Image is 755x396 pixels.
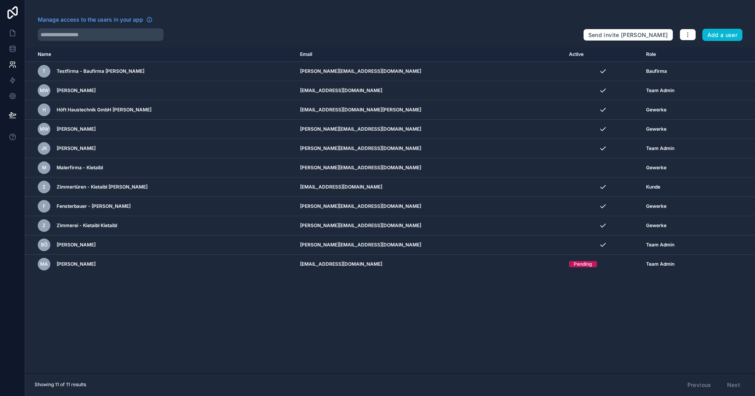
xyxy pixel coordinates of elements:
td: [PERSON_NAME][EMAIL_ADDRESS][DOMAIN_NAME] [295,62,565,81]
td: [PERSON_NAME][EMAIL_ADDRESS][DOMAIN_NAME] [295,235,565,255]
span: Team Admin [646,242,674,248]
td: [PERSON_NAME][EMAIL_ADDRESS][DOMAIN_NAME] [295,216,565,235]
span: JK [41,145,47,152]
td: [PERSON_NAME][EMAIL_ADDRESS][DOMAIN_NAME] [295,197,565,216]
span: F [43,203,46,209]
button: Send invite [PERSON_NAME] [583,29,673,41]
span: [PERSON_NAME] [57,242,96,248]
td: [PERSON_NAME][EMAIL_ADDRESS][DOMAIN_NAME] [295,139,565,158]
th: Role [641,47,719,62]
span: Z [42,222,46,229]
span: Fensterbauer - [PERSON_NAME] [57,203,131,209]
span: BÖ [41,242,48,248]
td: [EMAIL_ADDRESS][DOMAIN_NAME][PERSON_NAME] [295,100,565,120]
span: Kunde [646,184,660,190]
span: [PERSON_NAME] [57,261,96,267]
span: Team Admin [646,87,674,94]
span: Gewerke [646,222,667,229]
span: Showing 11 of 11 results [35,381,86,388]
button: Add a user [702,29,743,41]
span: [PERSON_NAME] [57,87,96,94]
span: Z [42,184,46,190]
div: scrollable content [25,47,755,373]
td: [EMAIL_ADDRESS][DOMAIN_NAME] [295,255,565,274]
span: Testfirma - Baufirma [PERSON_NAME] [57,68,144,74]
div: Pending [574,261,592,267]
span: MA [40,261,48,267]
span: Zimmertüren - Kietaibl [PERSON_NAME] [57,184,147,190]
a: Manage access to the users in your app [38,16,153,24]
span: [PERSON_NAME] [57,126,96,132]
span: Gewerke [646,107,667,113]
span: Gewerke [646,203,667,209]
span: Gewerke [646,126,667,132]
span: Gewerke [646,165,667,171]
td: [EMAIL_ADDRESS][DOMAIN_NAME] [295,178,565,197]
span: Höft Haustechnik GmbH [PERSON_NAME] [57,107,151,113]
span: Team Admin [646,145,674,152]
span: M [42,165,46,171]
th: Active [564,47,641,62]
td: [PERSON_NAME][EMAIL_ADDRESS][DOMAIN_NAME] [295,120,565,139]
span: MW [40,87,49,94]
th: Email [295,47,565,62]
span: MW [40,126,49,132]
span: Malerfirma - Kietaibl [57,165,103,171]
span: H [42,107,46,113]
span: Baufirma [646,68,667,74]
th: Name [25,47,295,62]
span: Team Admin [646,261,674,267]
td: [PERSON_NAME][EMAIL_ADDRESS][DOMAIN_NAME] [295,158,565,178]
span: [PERSON_NAME] [57,145,96,152]
span: Zimmerei - Kietaibl Kietaibl [57,222,117,229]
td: [EMAIL_ADDRESS][DOMAIN_NAME] [295,81,565,100]
span: T [42,68,46,74]
span: Manage access to the users in your app [38,16,143,24]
